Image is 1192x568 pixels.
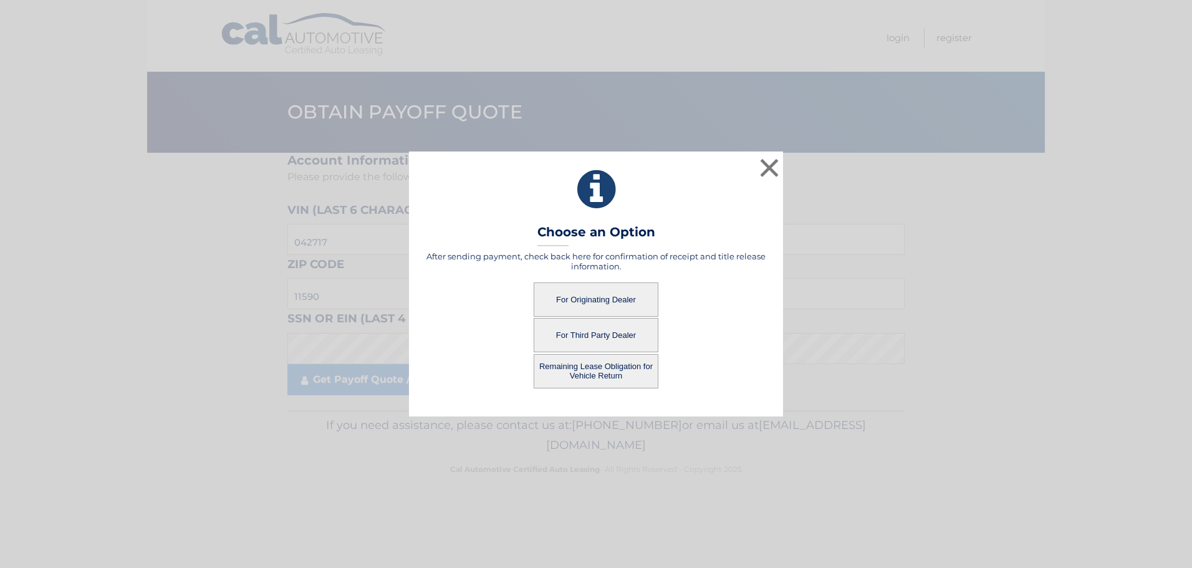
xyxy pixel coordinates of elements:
button: For Third Party Dealer [534,318,658,352]
h5: After sending payment, check back here for confirmation of receipt and title release information. [425,251,767,271]
button: × [757,155,782,180]
button: For Originating Dealer [534,282,658,317]
h3: Choose an Option [537,224,655,246]
button: Remaining Lease Obligation for Vehicle Return [534,354,658,388]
